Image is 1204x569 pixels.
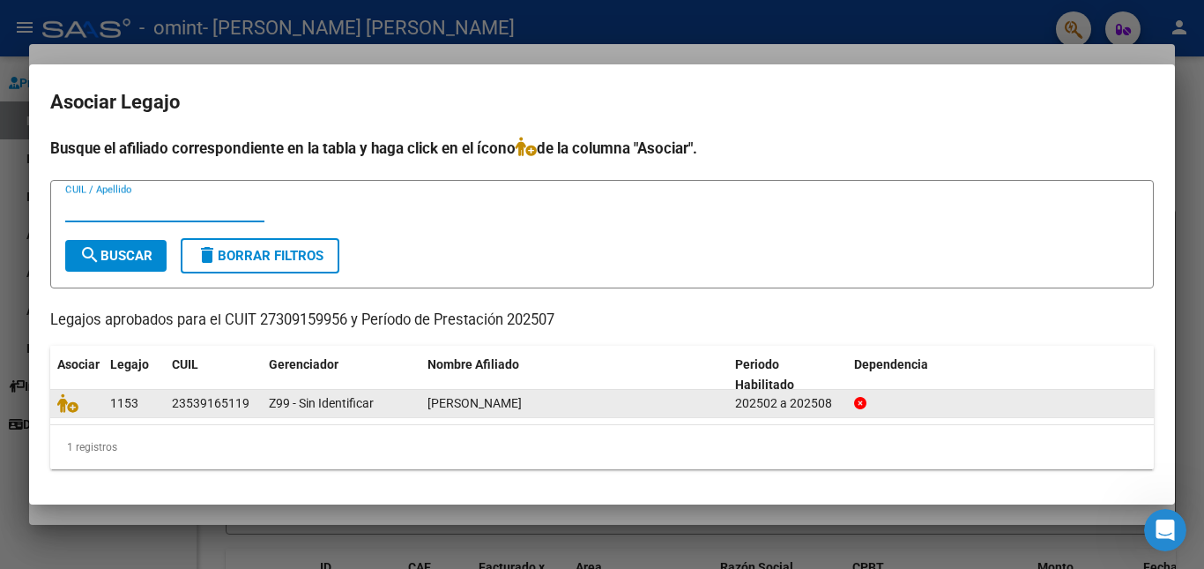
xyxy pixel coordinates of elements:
span: Z99 - Sin Identificar [269,396,374,410]
span: Asociar [57,357,100,371]
span: Periodo Habilitado [735,357,794,392]
h2: Asociar Legajo [50,86,1154,119]
mat-icon: delete [197,244,218,266]
span: Legajo [110,357,149,371]
h4: Busque el afiliado correspondiente en la tabla y haga click en el ícono de la columna "Asociar". [50,137,1154,160]
div: 23539165119 [172,393,249,414]
span: Dependencia [854,357,928,371]
datatable-header-cell: CUIL [165,346,262,404]
button: Buscar [65,240,167,272]
datatable-header-cell: Dependencia [847,346,1155,404]
datatable-header-cell: Nombre Afiliado [420,346,728,404]
datatable-header-cell: Gerenciador [262,346,420,404]
span: SUAREZ ALVARO [427,396,522,410]
datatable-header-cell: Legajo [103,346,165,404]
span: Buscar [79,248,152,264]
span: Borrar Filtros [197,248,323,264]
button: Borrar Filtros [181,238,339,273]
p: Legajos aprobados para el CUIT 27309159956 y Período de Prestación 202507 [50,310,1154,332]
span: 1153 [110,396,138,410]
mat-icon: search [79,244,100,266]
span: CUIL [172,357,198,371]
iframe: Intercom live chat [1144,509,1186,551]
div: 202502 a 202508 [735,393,840,414]
datatable-header-cell: Asociar [50,346,103,404]
datatable-header-cell: Periodo Habilitado [728,346,847,404]
span: Gerenciador [269,357,338,371]
span: Nombre Afiliado [427,357,519,371]
div: 1 registros [50,425,1154,469]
